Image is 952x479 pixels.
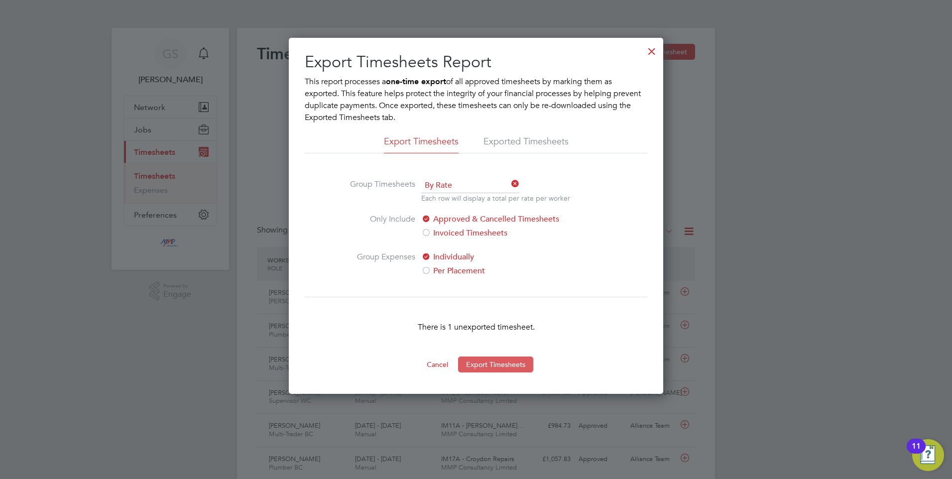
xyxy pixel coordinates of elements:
[421,251,588,263] label: Individually
[305,76,647,123] p: This report processes a of all approved timesheets by marking them as exported. This feature help...
[421,193,570,203] p: Each row will display a total per rate per worker
[419,357,456,372] button: Cancel
[305,321,647,333] p: There is 1 unexported timesheet.
[421,265,588,277] label: Per Placement
[341,178,415,201] label: Group Timesheets
[912,439,944,471] button: Open Resource Center, 11 new notifications
[421,213,588,225] label: Approved & Cancelled Timesheets
[305,52,647,73] h2: Export Timesheets Report
[341,251,415,277] label: Group Expenses
[421,178,519,193] span: By Rate
[458,357,533,372] button: Export Timesheets
[912,446,921,459] div: 11
[386,77,446,86] b: one-time export
[341,213,415,239] label: Only Include
[384,135,459,153] li: Export Timesheets
[421,227,588,239] label: Invoiced Timesheets
[483,135,569,153] li: Exported Timesheets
